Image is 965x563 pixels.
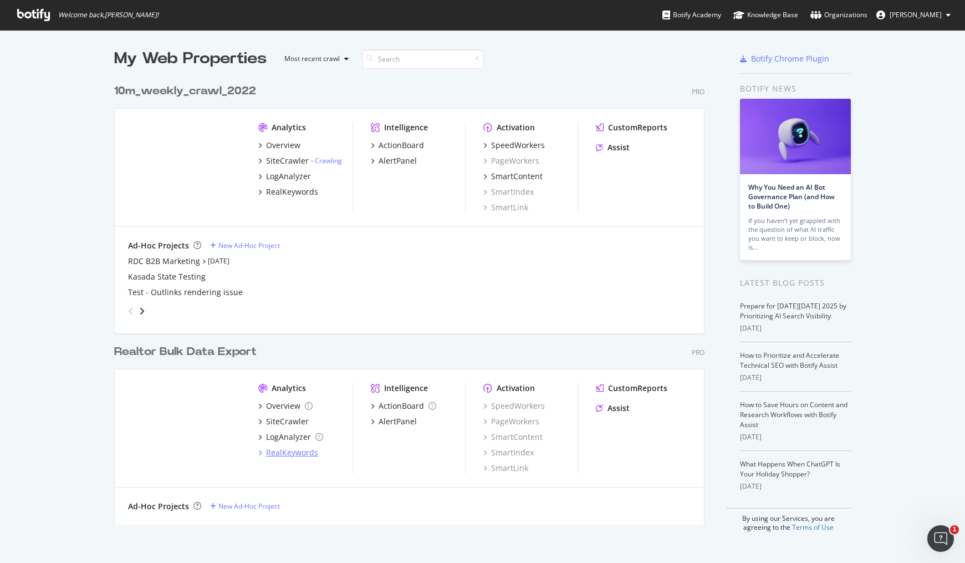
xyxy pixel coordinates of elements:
iframe: Intercom live chat [927,525,954,552]
a: Assist [596,403,630,414]
div: Knowledge Base [733,9,798,21]
a: What Happens When ChatGPT Is Your Holiday Shopper? [740,459,840,479]
a: Prepare for [DATE][DATE] 2025 by Prioritizing AI Search Visibility [740,301,846,321]
div: By using our Services, you are agreeing to the [726,508,851,532]
a: SmartContent [483,432,543,443]
div: Realtor Bulk Data Export [114,344,257,360]
div: Botify Academy [662,9,721,21]
div: ActionBoard [379,400,424,412]
button: Most recent crawl [275,50,353,68]
a: ActionBoard [371,140,424,151]
input: Search [362,49,484,69]
a: SmartIndex [483,447,534,458]
div: 10m_weekly_crawl_2022 [114,83,256,99]
div: - [311,156,342,165]
a: AlertPanel [371,155,417,166]
a: Why You Need an AI Bot Governance Plan (and How to Build One) [748,182,835,211]
a: SpeedWorkers [483,140,545,151]
div: [DATE] [740,373,851,383]
div: Pro [692,348,704,357]
div: Pro [692,87,704,97]
div: AlertPanel [379,416,417,427]
span: Bengu Eker [890,10,942,19]
div: grid [114,70,713,525]
div: LogAnalyzer [266,432,311,443]
a: How to Save Hours on Content and Research Workflows with Botify Assist [740,400,847,429]
div: New Ad-Hoc Project [218,501,280,511]
div: SmartContent [491,171,543,182]
div: Ad-Hoc Projects [128,240,189,251]
div: Botify news [740,83,851,95]
div: CustomReports [608,122,667,133]
div: Overview [266,400,300,412]
div: Intelligence [384,122,428,133]
a: PageWorkers [483,416,539,427]
div: If you haven’t yet grappled with the question of what AI traffic you want to keep or block, now is… [748,216,843,252]
div: Assist [607,403,630,414]
a: Terms of Use [792,523,834,532]
a: Overview [258,140,300,151]
div: Overview [266,140,300,151]
div: [DATE] [740,481,851,491]
a: SmartLink [483,202,528,213]
a: LogAnalyzer [258,432,323,443]
div: New Ad-Hoc Project [218,241,280,250]
a: SiteCrawler- Crawling [258,155,342,166]
div: CustomReports [608,383,667,394]
a: ActionBoard [371,400,436,412]
div: Activation [497,383,535,394]
a: LogAnalyzer [258,171,311,182]
div: Latest Blog Posts [740,277,851,289]
a: Kasada State Testing [128,271,206,282]
a: Crawling [315,156,342,165]
a: New Ad-Hoc Project [210,241,280,250]
img: Why You Need an AI Bot Governance Plan (and How to Build One) [740,99,851,174]
a: Test - Outlinks rendering issue [128,287,243,298]
span: 1 [950,525,959,534]
div: SiteCrawler [266,416,309,427]
a: SpeedWorkers [483,400,545,412]
a: RealKeywords [258,186,318,197]
a: RealKeywords [258,447,318,458]
a: 10m_weekly_crawl_2022 [114,83,261,99]
a: New Ad-Hoc Project [210,501,280,511]
a: RDC B2B Marketing [128,256,200,267]
a: SiteCrawler [258,416,309,427]
div: Assist [607,142,630,153]
div: Most recent crawl [284,55,340,62]
div: RealKeywords [266,186,318,197]
div: Intelligence [384,383,428,394]
div: Botify Chrome Plugin [751,53,829,64]
a: SmartContent [483,171,543,182]
button: [PERSON_NAME] [867,6,959,24]
a: How to Prioritize and Accelerate Technical SEO with Botify Assist [740,351,839,370]
div: Analytics [272,122,306,133]
a: SmartIndex [483,186,534,197]
div: ActionBoard [379,140,424,151]
img: realtorsecondary.com [128,383,241,473]
a: PageWorkers [483,155,539,166]
div: angle-right [138,306,146,317]
div: AlertPanel [379,155,417,166]
img: realtor.com [128,122,241,212]
a: Assist [596,142,630,153]
div: SiteCrawler [266,155,309,166]
a: SmartLink [483,463,528,474]
a: Overview [258,400,313,412]
a: Realtor Bulk Data Export [114,344,261,360]
a: [DATE] [208,256,229,266]
a: AlertPanel [371,416,417,427]
div: [DATE] [740,432,851,442]
div: LogAnalyzer [266,171,311,182]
